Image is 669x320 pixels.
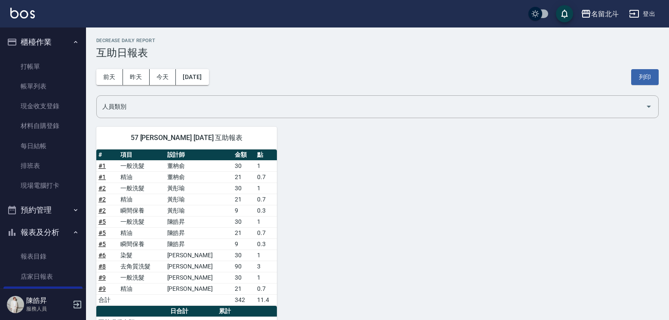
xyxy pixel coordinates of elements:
button: save [556,5,573,22]
a: #9 [98,274,106,281]
a: #9 [98,285,106,292]
td: 合計 [96,294,118,305]
a: #5 [98,241,106,247]
a: 材料自購登錄 [3,116,83,136]
td: 21 [233,194,255,205]
a: 打帳單 [3,57,83,76]
button: 櫃檯作業 [3,31,83,53]
a: #2 [98,207,106,214]
td: [PERSON_NAME] [165,261,233,272]
td: 0.7 [255,194,277,205]
th: 點 [255,149,277,161]
td: 0.7 [255,227,277,238]
td: 3 [255,261,277,272]
button: 列印 [631,69,659,85]
td: 董枘俞 [165,160,233,171]
td: 0.7 [255,283,277,294]
button: Open [642,100,656,113]
a: #8 [98,263,106,270]
td: 9 [233,205,255,216]
a: #5 [98,229,106,236]
input: 人員名稱 [100,99,642,114]
a: #6 [98,252,106,259]
td: 1 [255,250,277,261]
button: 昨天 [123,69,150,85]
a: 互助日報表 [3,286,83,306]
a: #2 [98,196,106,203]
td: 瞬間保養 [118,205,165,216]
button: 預約管理 [3,199,83,221]
img: Logo [10,8,35,18]
td: 0.3 [255,205,277,216]
td: 21 [233,171,255,183]
a: 現場電腦打卡 [3,176,83,195]
th: 金額 [233,149,255,161]
td: 1 [255,216,277,227]
td: [PERSON_NAME] [165,283,233,294]
td: 30 [233,216,255,227]
h2: Decrease Daily Report [96,38,659,43]
th: 累計 [217,306,277,317]
td: 11.4 [255,294,277,305]
td: 21 [233,227,255,238]
a: #1 [98,174,106,180]
td: 染髮 [118,250,165,261]
td: 342 [233,294,255,305]
td: 30 [233,250,255,261]
span: 57 [PERSON_NAME] [DATE] 互助報表 [107,134,267,142]
td: 30 [233,272,255,283]
td: [PERSON_NAME] [165,272,233,283]
th: 項目 [118,149,165,161]
td: 陳皓昇 [165,216,233,227]
button: 名留北斗 [577,5,622,23]
td: [PERSON_NAME] [165,250,233,261]
p: 服務人員 [26,305,70,313]
a: 店家日報表 [3,267,83,286]
th: 日合計 [168,306,217,317]
td: 1 [255,272,277,283]
button: 登出 [626,6,659,22]
td: 一般洗髮 [118,183,165,194]
a: 報表目錄 [3,247,83,266]
td: 黃彤瑜 [165,194,233,205]
table: a dense table [96,149,277,306]
td: 21 [233,283,255,294]
td: 瞬間保養 [118,238,165,250]
a: #1 [98,162,106,169]
td: 黃彤瑜 [165,183,233,194]
th: 設計師 [165,149,233,161]
td: 0.3 [255,238,277,250]
td: 一般洗髮 [118,216,165,227]
td: 1 [255,160,277,171]
th: # [96,149,118,161]
a: #2 [98,185,106,192]
button: 前天 [96,69,123,85]
td: 黃彤瑜 [165,205,233,216]
td: 30 [233,183,255,194]
td: 精油 [118,171,165,183]
td: 0.7 [255,171,277,183]
h3: 互助日報表 [96,47,659,59]
a: 帳單列表 [3,76,83,96]
td: 精油 [118,227,165,238]
td: 9 [233,238,255,250]
button: 報表及分析 [3,221,83,244]
a: 現金收支登錄 [3,96,83,116]
td: 一般洗髮 [118,272,165,283]
button: [DATE] [176,69,209,85]
td: 陳皓昇 [165,238,233,250]
td: 一般洗髮 [118,160,165,171]
a: #5 [98,218,106,225]
td: 1 [255,183,277,194]
button: 今天 [150,69,176,85]
h5: 陳皓昇 [26,296,70,305]
td: 精油 [118,194,165,205]
td: 去角質洗髮 [118,261,165,272]
a: 每日結帳 [3,136,83,156]
td: 陳皓昇 [165,227,233,238]
div: 名留北斗 [591,9,619,19]
td: 精油 [118,283,165,294]
a: 排班表 [3,156,83,176]
td: 90 [233,261,255,272]
td: 30 [233,160,255,171]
